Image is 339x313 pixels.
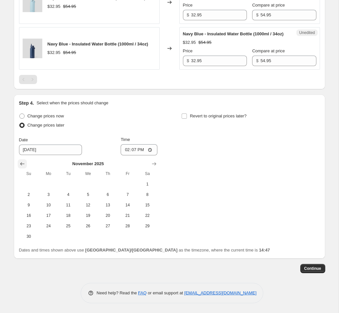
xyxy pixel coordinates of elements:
[19,189,39,200] button: Sunday November 2 2025
[19,100,34,106] h2: Step 4.
[252,48,285,53] span: Compare at price
[19,200,39,210] button: Sunday November 9 2025
[23,39,42,58] img: Heroimage-1litrewaterbottle_5a0a1936-6a28-4c34-9391-22fdfcc6cae0_80x.png
[39,221,58,231] button: Monday November 24 2025
[120,202,135,208] span: 14
[140,213,154,218] span: 22
[183,48,193,53] span: Price
[118,168,137,179] th: Friday
[28,113,64,118] span: Change prices now
[58,221,78,231] button: Tuesday November 25 2025
[98,189,118,200] button: Thursday November 6 2025
[22,213,36,218] span: 16
[63,49,76,56] strike: $54.95
[39,210,58,221] button: Monday November 17 2025
[19,168,39,179] th: Sunday
[28,123,65,128] span: Change prices later
[61,213,75,218] span: 18
[48,49,61,56] div: $32.95
[78,200,98,210] button: Wednesday November 12 2025
[137,200,157,210] button: Saturday November 15 2025
[22,202,36,208] span: 9
[120,171,135,176] span: Fr
[98,221,118,231] button: Thursday November 27 2025
[183,3,193,8] span: Price
[120,223,135,229] span: 28
[61,223,75,229] span: 25
[198,39,211,46] strike: $54.95
[63,3,76,10] strike: $54.95
[101,171,115,176] span: Th
[299,30,315,35] span: Unedited
[81,171,95,176] span: We
[304,266,321,271] span: Continue
[81,202,95,208] span: 12
[147,290,184,295] span: or email support at
[58,210,78,221] button: Tuesday November 18 2025
[19,75,37,84] nav: Pagination
[118,200,137,210] button: Friday November 14 2025
[85,248,177,252] b: [GEOGRAPHIC_DATA]/[GEOGRAPHIC_DATA]
[187,12,189,17] span: $
[22,192,36,197] span: 2
[19,231,39,242] button: Sunday November 30 2025
[97,290,138,295] span: Need help? Read the
[256,12,258,17] span: $
[101,192,115,197] span: 6
[78,189,98,200] button: Wednesday November 5 2025
[19,248,270,252] span: Dates and times shown above use as the timezone, where the current time is
[41,171,56,176] span: Mo
[300,264,325,273] button: Continue
[19,137,28,142] span: Date
[61,202,75,208] span: 11
[252,3,285,8] span: Compare at price
[19,221,39,231] button: Sunday November 23 2025
[39,168,58,179] th: Monday
[101,202,115,208] span: 13
[48,42,148,46] span: Navy Blue - Insulated Water Bottle (1000ml / 34oz)
[121,137,130,142] span: Time
[137,189,157,200] button: Saturday November 8 2025
[36,100,108,106] p: Select when the prices should change
[81,192,95,197] span: 5
[41,213,56,218] span: 17
[41,202,56,208] span: 10
[137,210,157,221] button: Saturday November 22 2025
[58,168,78,179] th: Tuesday
[256,58,258,63] span: $
[98,168,118,179] th: Thursday
[98,210,118,221] button: Thursday November 20 2025
[118,221,137,231] button: Friday November 28 2025
[101,213,115,218] span: 20
[39,200,58,210] button: Monday November 10 2025
[137,221,157,231] button: Saturday November 29 2025
[22,171,36,176] span: Su
[183,39,196,46] div: $32.95
[61,192,75,197] span: 4
[81,213,95,218] span: 19
[140,182,154,187] span: 1
[187,58,189,63] span: $
[121,144,157,155] input: 12:00
[259,248,270,252] b: 14:47
[41,223,56,229] span: 24
[19,145,82,155] input: 9/12/2025
[140,202,154,208] span: 15
[58,200,78,210] button: Tuesday November 11 2025
[140,192,154,197] span: 8
[19,210,39,221] button: Sunday November 16 2025
[140,223,154,229] span: 29
[120,213,135,218] span: 21
[78,221,98,231] button: Wednesday November 26 2025
[22,223,36,229] span: 23
[98,200,118,210] button: Thursday November 13 2025
[61,171,75,176] span: Tu
[58,189,78,200] button: Tuesday November 4 2025
[137,168,157,179] th: Saturday
[18,159,27,168] button: Show previous month, October 2025
[140,171,154,176] span: Sa
[118,210,137,221] button: Friday November 21 2025
[78,210,98,221] button: Wednesday November 19 2025
[39,189,58,200] button: Monday November 3 2025
[48,3,61,10] div: $32.95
